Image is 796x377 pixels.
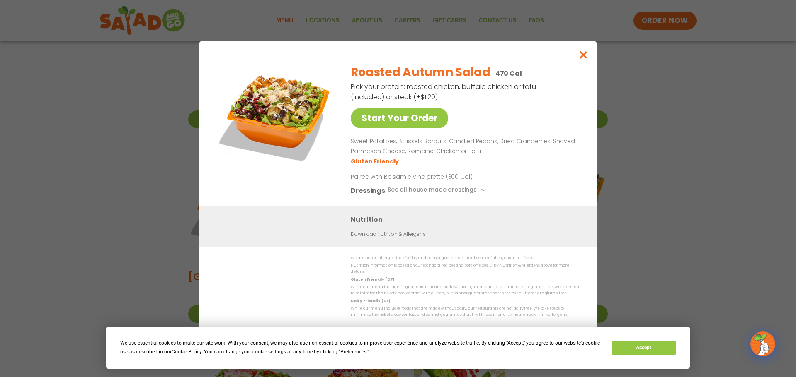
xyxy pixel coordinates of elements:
[351,82,537,102] p: Pick your protein: roasted chicken, buffalo chicken or tofu (included) or steak (+$1.20)
[351,305,580,318] p: While our menu includes foods that are made without dairy, our restaurants are not dairy free. We...
[106,327,690,369] div: Cookie Consent Prompt
[751,332,774,355] img: wpChatIcon
[351,173,504,181] p: Paired with Balsamic Vinaigrette (300 Cal)
[570,41,597,69] button: Close modal
[218,58,334,173] img: Featured product photo for Roasted Autumn Salad
[351,214,585,225] h3: Nutrition
[612,341,675,355] button: Accept
[351,108,448,128] a: Start Your Order
[388,185,488,196] button: See all house made dressings
[351,157,400,166] li: Gluten Friendly
[351,185,385,196] h3: Dressings
[351,231,425,238] a: Download Nutrition & Allergens
[495,68,522,79] p: 470 Cal
[351,64,490,81] h2: Roasted Autumn Salad
[120,339,602,356] div: We use essential cookies to make our site work. With your consent, we may also use non-essential ...
[351,137,577,156] p: Sweet Potatoes, Brussels Sprouts, Candied Pecans, Dried Cranberries, Shaved Parmesan Cheese, Roma...
[351,284,580,297] p: While our menu includes ingredients that are made without gluten, our restaurants are not gluten ...
[351,255,580,261] p: We are not an allergen free facility and cannot guarantee the absence of allergens in our foods.
[351,277,394,282] strong: Gluten Friendly (GF)
[340,349,366,355] span: Preferences
[172,349,201,355] span: Cookie Policy
[351,298,390,303] strong: Dairy Friendly (DF)
[351,262,580,275] p: Nutrition information is based on our standard recipes and portion sizes. Click Nutrition & Aller...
